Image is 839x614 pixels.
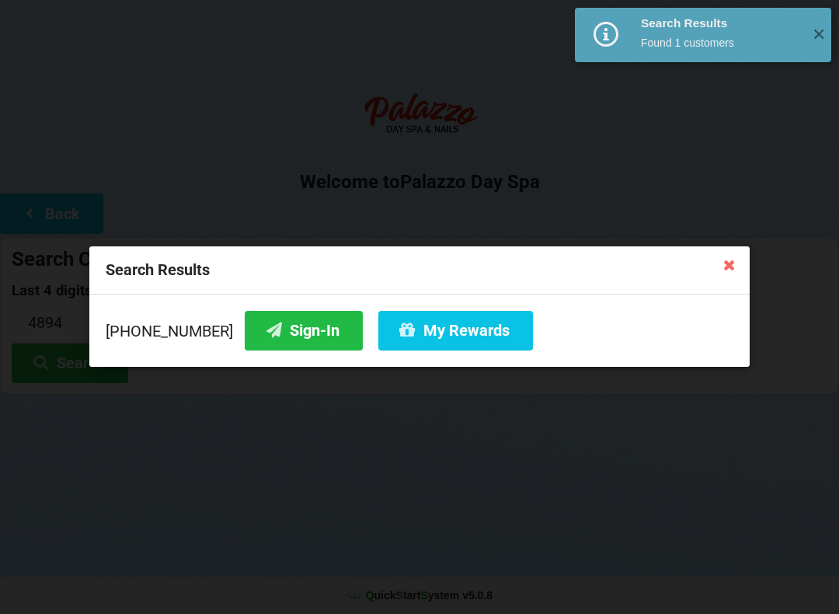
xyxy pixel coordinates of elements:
button: Sign-In [245,311,363,351]
button: My Rewards [378,311,533,351]
div: Found 1 customers [641,35,800,51]
div: Search Results [641,16,800,31]
div: Search Results [89,246,750,295]
div: [PHONE_NUMBER] [106,311,733,351]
